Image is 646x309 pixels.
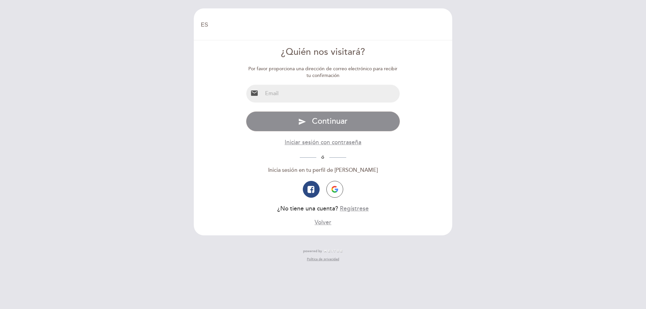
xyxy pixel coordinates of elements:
[298,118,306,126] i: send
[324,249,343,253] img: MEITRE
[312,116,348,126] span: Continuar
[315,218,331,227] button: Volver
[246,66,400,79] div: Por favor proporciona una dirección de correo electrónico para recibir tu confirmación
[307,257,339,262] a: Política de privacidad
[246,166,400,174] div: Inicia sesión en tu perfil de [PERSON_NAME]
[316,154,329,160] span: ó
[331,186,338,193] img: icon-google.png
[246,111,400,131] button: send Continuar
[250,89,258,97] i: email
[303,249,322,254] span: powered by
[262,85,400,103] input: Email
[246,46,400,59] div: ¿Quién nos visitará?
[303,249,343,254] a: powered by
[340,204,369,213] button: Regístrese
[285,138,361,147] button: Iniciar sesión con contraseña
[277,205,338,212] span: ¿No tiene una cuenta?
